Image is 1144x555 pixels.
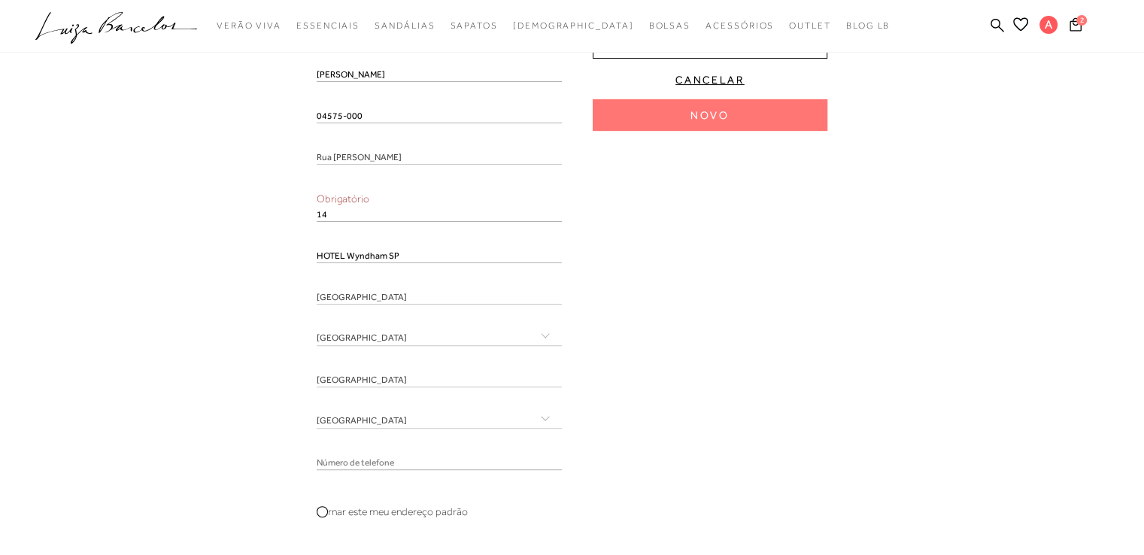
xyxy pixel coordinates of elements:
[317,372,562,387] input: Cidade
[1033,15,1065,38] button: A
[450,12,497,40] a: categoryNavScreenReaderText
[648,12,690,40] a: categoryNavScreenReaderText
[317,207,562,222] input: Número
[317,248,562,263] input: Complemento
[675,73,745,87] span: Cancelar
[789,12,831,40] a: categoryNavScreenReaderText
[375,12,435,40] a: categoryNavScreenReaderText
[217,12,281,40] a: categoryNavScreenReaderText
[317,67,562,82] input: Sobrenome
[846,12,890,40] a: BLOG LB
[296,12,360,40] a: categoryNavScreenReaderText
[846,20,890,31] span: BLOG LB
[706,20,774,31] span: Acessórios
[317,290,562,305] input: Bairro
[789,20,831,31] span: Outlet
[706,12,774,40] a: categoryNavScreenReaderText
[317,193,369,205] span: Obrigatório
[648,20,690,31] span: Bolsas
[450,20,497,31] span: Sapatos
[690,108,730,123] span: Novo
[513,12,634,40] a: noSubCategoriesText
[317,455,562,470] input: Número de telefone
[317,108,562,123] input: CEP/Código postal
[593,72,827,88] button: Cancelar
[1076,15,1087,26] span: 2
[296,20,360,31] span: Essenciais
[593,99,827,131] button: Novo
[513,20,634,31] span: [DEMOGRAPHIC_DATA]
[1039,16,1058,34] span: A
[1065,17,1086,37] button: 2
[217,20,281,31] span: Verão Viva
[317,150,562,165] input: Endereço
[375,20,435,31] span: Sandálias
[317,505,468,517] span: Tornar este meu endereço padrão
